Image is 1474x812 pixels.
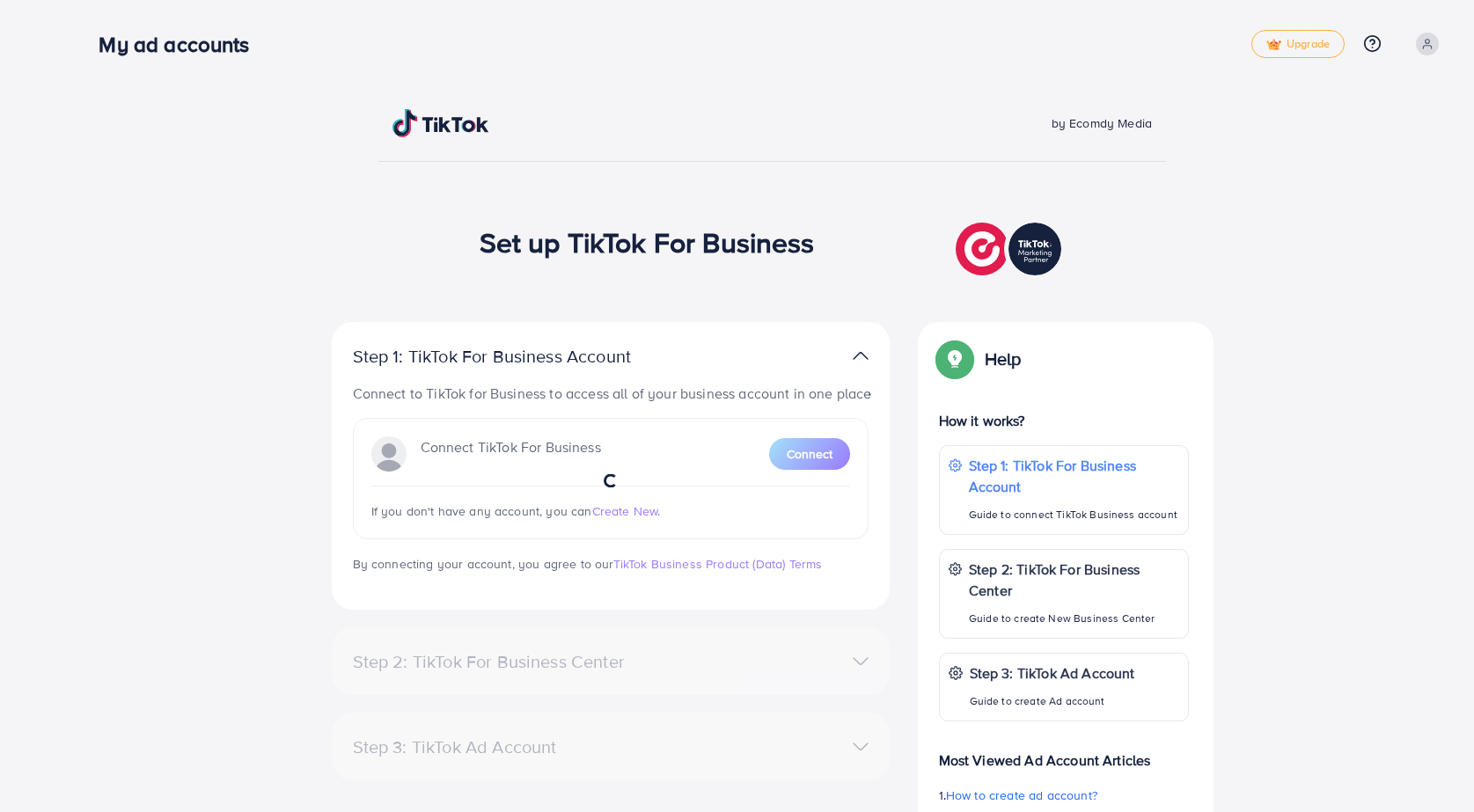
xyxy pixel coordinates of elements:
[1251,30,1345,58] a: tickUpgrade
[480,225,815,259] h1: Set up TikTok For Business
[99,32,263,57] h3: My ad accounts
[939,785,1189,806] p: 1.
[969,504,1179,525] p: Guide to connect TikTok Business account
[970,691,1135,712] p: Guide to create Ad account
[946,786,1097,804] span: How to create ad account?
[392,109,489,137] img: TikTok
[1266,39,1281,51] img: tick
[1266,38,1330,51] span: Upgrade
[353,346,687,367] p: Step 1: TikTok For Business Account
[969,455,1179,497] p: Step 1: TikTok For Business Account
[939,343,971,375] img: Popup guide
[956,218,1066,280] img: TikTok partner
[969,559,1179,601] p: Step 2: TikTok For Business Center
[853,343,869,369] img: TikTok partner
[985,348,1022,369] p: Help
[970,662,1135,684] p: Step 3: TikTok Ad Account
[1052,114,1152,132] span: by Ecomdy Media
[939,735,1189,771] p: Most Viewed Ad Account Articles
[939,410,1189,431] p: How it works?
[969,608,1179,629] p: Guide to create New Business Center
